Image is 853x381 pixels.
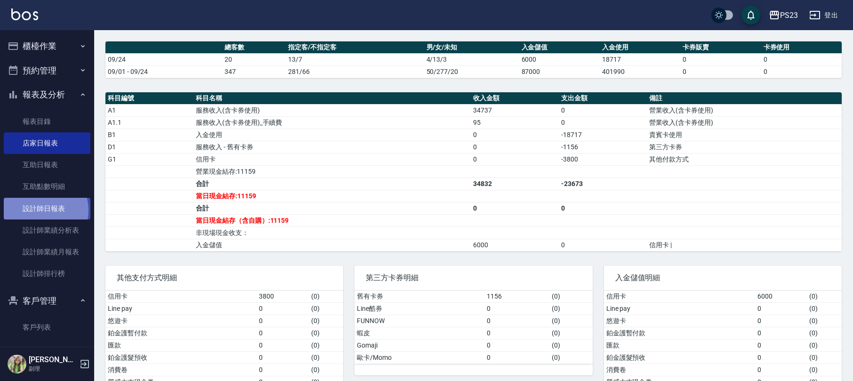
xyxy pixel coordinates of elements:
td: 0 [484,315,549,327]
td: 蝦皮 [354,327,484,339]
th: 入金儲值 [519,41,600,54]
th: 卡券使用 [761,41,842,54]
th: 總客數 [222,41,286,54]
td: 合計 [193,178,471,190]
td: 消費卷 [105,364,257,376]
td: 401990 [600,65,680,78]
td: 0 [471,202,559,214]
td: 0 [559,239,647,251]
td: 0 [484,339,549,351]
td: ( 0 ) [549,291,593,303]
td: -3800 [559,153,647,165]
td: 信用卡 [193,153,471,165]
td: 0 [559,116,647,129]
span: 入金儲值明細 [615,273,830,283]
td: 09/01 - 09/24 [105,65,222,78]
td: 鉑金護暫付款 [105,327,257,339]
td: 匯款 [604,339,755,351]
button: save [741,6,760,24]
td: 4/13/3 [424,53,519,65]
button: 登出 [805,7,842,24]
td: 87000 [519,65,600,78]
td: 信用卡 | [647,239,842,251]
p: 副理 [29,365,77,373]
span: 其他支付方式明細 [117,273,332,283]
td: ( 0 ) [309,302,344,315]
td: 6000 [519,53,600,65]
td: 悠遊卡 [105,315,257,327]
td: 95 [471,116,559,129]
th: 收入金額 [471,92,559,105]
td: 0 [755,302,807,315]
td: 歐卡/Momo [354,351,484,364]
td: 6000 [471,239,559,251]
td: FUNNOW [354,315,484,327]
td: 鉑金護髮預收 [604,351,755,364]
td: ( 0 ) [807,327,842,339]
td: 服務收入(含卡券使用)_手續費 [193,116,471,129]
td: 鉑金護暫付款 [604,327,755,339]
td: 3800 [257,291,308,303]
a: 設計師日報表 [4,198,90,219]
td: Line pay [105,302,257,315]
td: 281/66 [286,65,424,78]
td: ( 0 ) [309,351,344,364]
td: 0 [755,339,807,351]
td: -1156 [559,141,647,153]
th: 備註 [647,92,842,105]
th: 男/女/未知 [424,41,519,54]
td: ( 0 ) [549,327,593,339]
td: ( 0 ) [309,291,344,303]
td: 當日現金結存（含自購）:11159 [193,214,471,227]
td: 0 [471,141,559,153]
td: B1 [105,129,193,141]
th: 入金使用 [600,41,680,54]
td: 0 [755,364,807,376]
td: ( 0 ) [807,302,842,315]
button: 報表及分析 [4,82,90,107]
td: ( 0 ) [309,339,344,351]
a: 設計師業績分析表 [4,219,90,241]
td: 0 [755,327,807,339]
th: 科目名稱 [193,92,471,105]
td: 0 [761,53,842,65]
th: 科目編號 [105,92,193,105]
a: 設計師業績月報表 [4,241,90,263]
td: 1156 [484,291,549,303]
span: 第三方卡券明細 [366,273,581,283]
td: ( 0 ) [549,315,593,327]
td: 營業收入(含卡券使用) [647,116,842,129]
a: 報表目錄 [4,111,90,132]
td: 34832 [471,178,559,190]
td: 0 [257,302,308,315]
td: 0 [680,65,761,78]
th: 卡券販賣 [680,41,761,54]
td: G1 [105,153,193,165]
td: 入金使用 [193,129,471,141]
td: 0 [484,302,549,315]
td: ( 0 ) [309,315,344,327]
td: 非現場現金收支： [193,227,471,239]
td: ( 0 ) [807,339,842,351]
table: a dense table [105,92,842,251]
table: a dense table [354,291,592,364]
td: 入金儲值 [193,239,471,251]
button: PS23 [765,6,802,25]
button: 櫃檯作業 [4,34,90,58]
td: 0 [257,351,308,364]
td: 20 [222,53,286,65]
td: 消費卷 [604,364,755,376]
img: Person [8,355,26,373]
td: 13/7 [286,53,424,65]
td: 0 [755,315,807,327]
td: 信用卡 [105,291,257,303]
td: 營業現金結存:11159 [193,165,471,178]
a: 互助點數明細 [4,176,90,197]
td: 0 [680,53,761,65]
td: 0 [257,315,308,327]
a: 互助日報表 [4,154,90,176]
td: ( 0 ) [309,327,344,339]
td: 0 [484,351,549,364]
td: D1 [105,141,193,153]
td: 0 [257,364,308,376]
